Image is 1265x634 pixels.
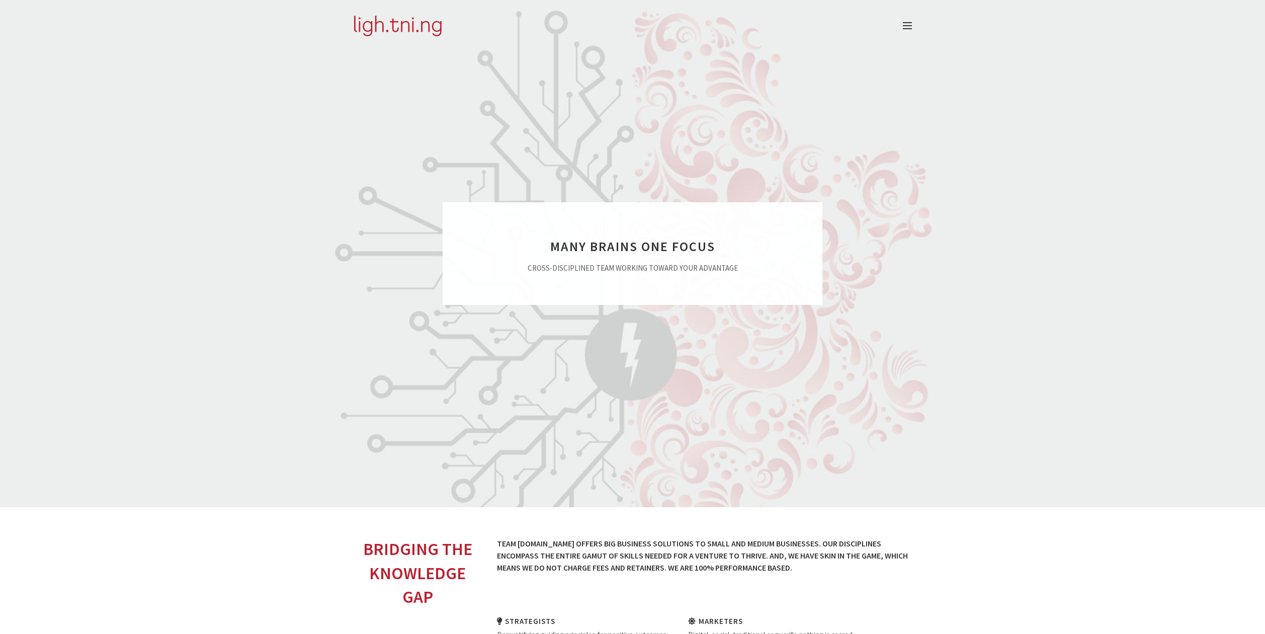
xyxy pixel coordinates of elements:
[354,537,482,609] h2: Bridging the knowledge gap
[497,537,912,574] h3: Team [DOMAIN_NAME] offers big business solutions to small and medium businesses. Our disciplines ...
[497,614,673,628] dt: Strategists
[354,15,442,36] img: ligh.tni.ng
[688,614,864,628] dt: Marketers
[473,237,792,256] h1: Many Brains One Focus
[473,261,792,275] p: CROSS-DISCIPLINED TEAM WORKING TOWARD YOUR ADVANTAGE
